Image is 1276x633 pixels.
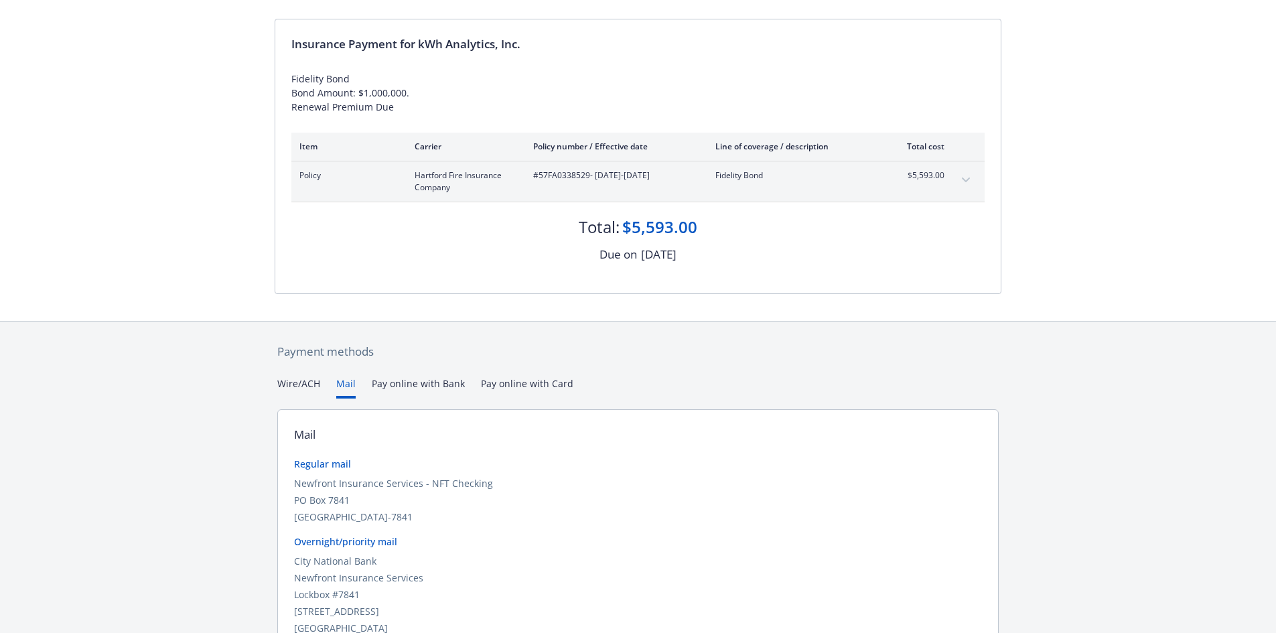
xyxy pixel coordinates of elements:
div: Payment methods [277,343,999,360]
div: $5,593.00 [622,216,697,238]
span: Hartford Fire Insurance Company [415,169,512,194]
div: [STREET_ADDRESS] [294,604,982,618]
span: Fidelity Bond [715,169,873,182]
span: #57FA0338529 - [DATE]-[DATE] [533,169,694,182]
div: PolicyHartford Fire Insurance Company#57FA0338529- [DATE]-[DATE]Fidelity Bond$5,593.00expand content [291,161,985,202]
div: Newfront Insurance Services [294,571,982,585]
div: Carrier [415,141,512,152]
button: expand content [955,169,977,191]
div: Total: [579,216,620,238]
div: Item [299,141,393,152]
div: Line of coverage / description [715,141,873,152]
button: Mail [336,376,356,399]
div: Newfront Insurance Services - NFT Checking [294,476,982,490]
span: $5,593.00 [894,169,944,182]
span: Policy [299,169,393,182]
button: Pay online with Card [481,376,573,399]
div: Fidelity Bond Bond Amount: $1,000,000. Renewal Premium Due [291,72,985,114]
div: Insurance Payment for kWh Analytics, Inc. [291,36,985,53]
div: Policy number / Effective date [533,141,694,152]
div: Due on [599,246,637,263]
div: [GEOGRAPHIC_DATA]-7841 [294,510,982,524]
div: Lockbox #7841 [294,587,982,602]
div: Regular mail [294,457,982,471]
button: Pay online with Bank [372,376,465,399]
div: City National Bank [294,554,982,568]
div: PO Box 7841 [294,493,982,507]
div: Overnight/priority mail [294,535,982,549]
div: [DATE] [641,246,677,263]
div: Mail [294,426,315,443]
button: Wire/ACH [277,376,320,399]
div: Total cost [894,141,944,152]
